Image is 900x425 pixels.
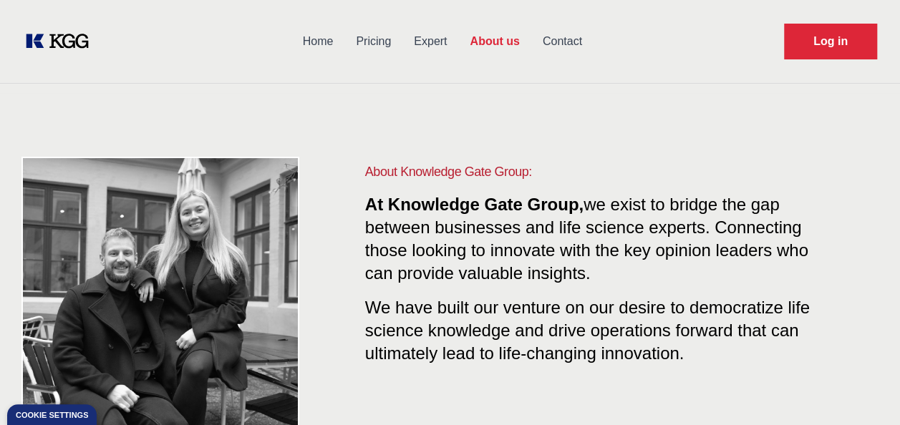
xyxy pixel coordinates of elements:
[365,195,584,214] span: At Knowledge Gate Group,
[291,23,345,60] a: Home
[365,195,808,283] span: we exist to bridge the gap between businesses and life science experts. Connecting those looking ...
[531,23,594,60] a: Contact
[23,30,100,53] a: KOL Knowledge Platform: Talk to Key External Experts (KEE)
[402,23,458,60] a: Expert
[365,292,810,363] span: We have built our venture on our desire to democratize life science knowledge and drive operation...
[365,162,820,182] h1: About Knowledge Gate Group:
[16,411,88,419] div: Cookie settings
[784,24,877,59] a: Request Demo
[344,23,402,60] a: Pricing
[458,23,531,60] a: About us
[828,356,900,425] iframe: Chat Widget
